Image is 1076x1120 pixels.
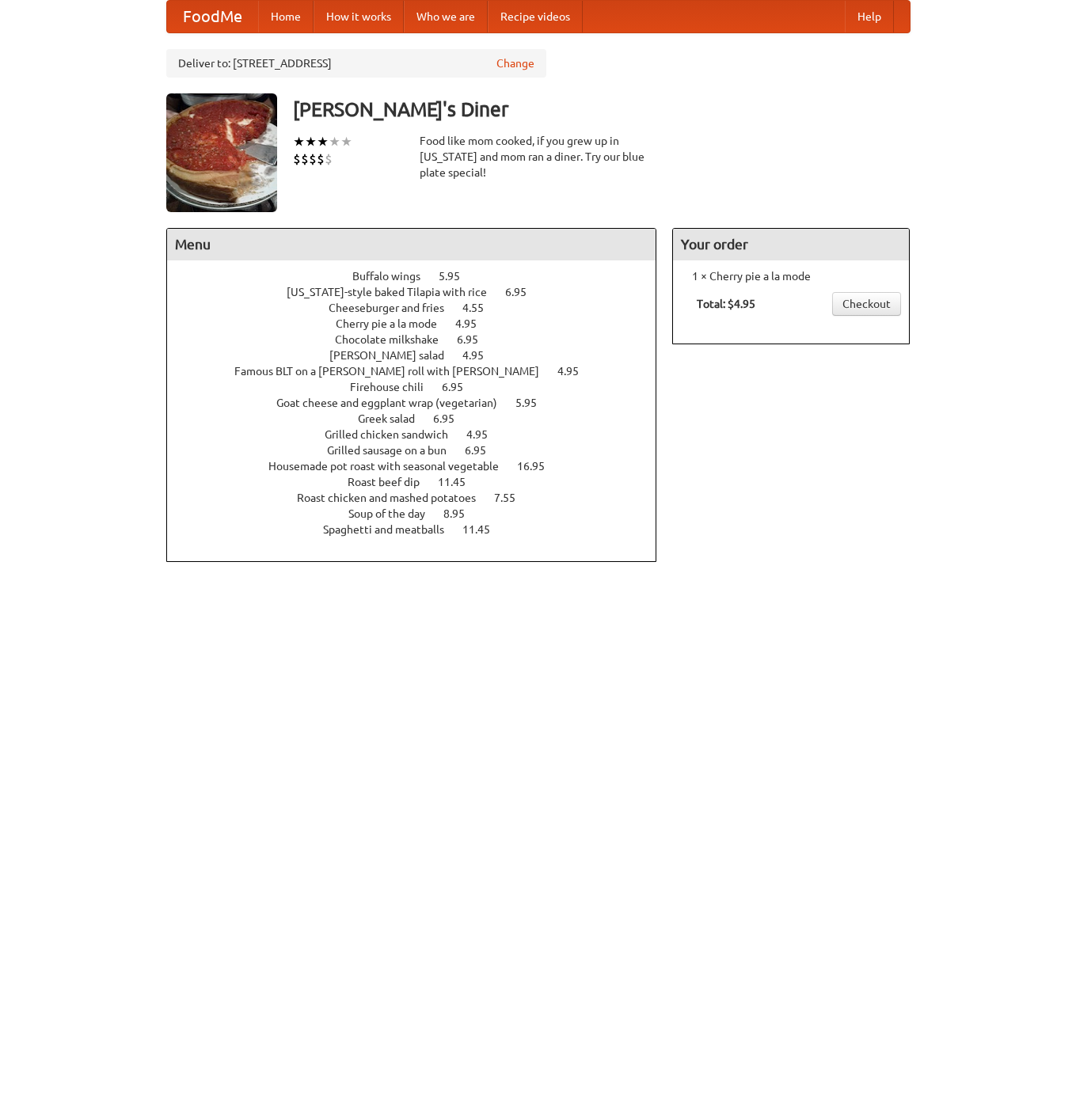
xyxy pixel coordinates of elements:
[297,492,545,504] a: Roast chicken and mashed potatoes 7.55
[348,507,494,520] a: Soup of the day 8.95
[329,349,460,362] span: [PERSON_NAME] salad
[455,317,492,330] span: 4.95
[317,150,325,168] li: $
[323,523,460,536] span: Spaghetti and meatballs
[293,133,305,150] li: ★
[325,150,333,168] li: $
[340,133,352,150] li: ★
[268,460,515,473] span: Housemade pot roast with seasonal vegetable
[293,150,301,168] li: $
[325,428,517,441] a: Grilled chicken sandwich 4.95
[420,133,657,180] div: Food like mom cooked, if you grew up in [US_STATE] and mom ran a diner. Try our blue plate special!
[327,444,515,457] a: Grilled sausage on a bun 6.95
[465,444,502,457] span: 6.95
[832,292,901,316] a: Checkout
[404,1,488,32] a: Who we are
[494,492,531,504] span: 7.55
[234,365,555,378] span: Famous BLT on a [PERSON_NAME] roll with [PERSON_NAME]
[697,298,755,310] b: Total: $4.95
[166,93,277,212] img: angular.jpg
[358,412,484,425] a: Greek salad 6.95
[287,286,503,298] span: [US_STATE]-style baked Tilapia with rice
[350,381,492,393] a: Firehouse chili 6.95
[335,333,508,346] a: Chocolate milkshake 6.95
[309,150,317,168] li: $
[301,150,309,168] li: $
[276,397,513,409] span: Goat cheese and eggplant wrap (vegetarian)
[466,428,504,441] span: 4.95
[314,1,404,32] a: How it works
[442,381,479,393] span: 6.95
[234,365,608,378] a: Famous BLT on a [PERSON_NAME] roll with [PERSON_NAME] 4.95
[335,333,454,346] span: Chocolate milkshake
[293,93,911,125] h3: [PERSON_NAME]'s Diner
[438,476,481,488] span: 11.45
[348,507,441,520] span: Soup of the day
[457,333,494,346] span: 6.95
[673,229,909,260] h4: Your order
[329,349,513,362] a: [PERSON_NAME] salad 4.95
[462,302,500,314] span: 4.55
[433,412,470,425] span: 6.95
[276,397,566,409] a: Goat cheese and eggplant wrap (vegetarian) 5.95
[258,1,314,32] a: Home
[167,229,656,260] h4: Menu
[287,286,556,298] a: [US_STATE]-style baked Tilapia with rice 6.95
[352,270,489,283] a: Buffalo wings 5.95
[352,270,436,283] span: Buffalo wings
[496,55,534,71] a: Change
[336,317,506,330] a: Cherry pie a la mode 4.95
[488,1,583,32] a: Recipe videos
[268,460,574,473] a: Housemade pot roast with seasonal vegetable 16.95
[348,476,435,488] span: Roast beef dip
[358,412,431,425] span: Greek salad
[517,460,561,473] span: 16.95
[515,397,553,409] span: 5.95
[443,507,481,520] span: 8.95
[329,133,340,150] li: ★
[505,286,542,298] span: 6.95
[329,302,460,314] span: Cheeseburger and fries
[297,492,492,504] span: Roast chicken and mashed potatoes
[845,1,894,32] a: Help
[329,302,513,314] a: Cheeseburger and fries 4.55
[350,381,439,393] span: Firehouse chili
[462,349,500,362] span: 4.95
[323,523,519,536] a: Spaghetti and meatballs 11.45
[325,428,464,441] span: Grilled chicken sandwich
[557,365,595,378] span: 4.95
[336,317,453,330] span: Cherry pie a la mode
[166,49,546,78] div: Deliver to: [STREET_ADDRESS]
[462,523,506,536] span: 11.45
[681,268,901,284] li: 1 × Cherry pie a la mode
[439,270,476,283] span: 5.95
[327,444,462,457] span: Grilled sausage on a bun
[167,1,258,32] a: FoodMe
[305,133,317,150] li: ★
[317,133,329,150] li: ★
[348,476,495,488] a: Roast beef dip 11.45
